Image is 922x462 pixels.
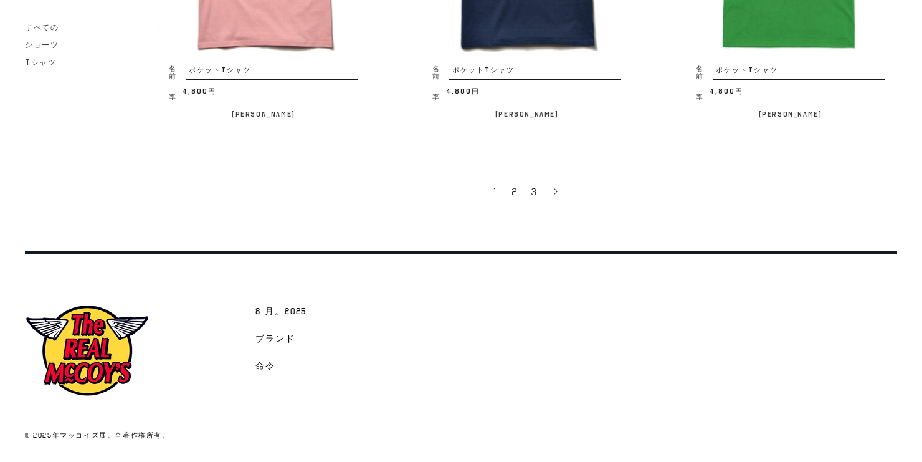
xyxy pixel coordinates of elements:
[249,352,282,380] a: 命令
[511,186,516,198] span: 2
[156,107,370,122] p: [PERSON_NAME]
[525,178,545,205] a: 3
[449,65,621,80] span: ポケットTシャツ
[696,65,713,79] span: 名前
[505,178,525,205] a: 2
[713,65,885,80] span: ポケットTシャツ
[25,55,56,70] a: Tシャツ
[432,94,443,100] span: 率
[25,20,59,35] a: すべての
[186,65,358,80] span: ポケットTシャツ
[493,186,497,198] span: 1
[420,107,634,122] p: [PERSON_NAME]
[255,361,275,373] span: 命令
[443,86,621,101] span: 4,800円
[169,94,179,100] span: 率
[255,334,295,346] span: ブランド
[432,65,449,79] span: 名前
[25,23,59,32] span: すべての
[696,94,706,100] span: 率
[249,325,302,352] a: ブランド
[25,430,436,441] p: © 2025年 。全著作権所有。
[25,41,59,49] span: ショーツ
[25,304,150,398] img: mccoys-exhibition
[25,37,59,52] a: ショーツ
[683,107,897,122] p: [PERSON_NAME]
[706,86,885,101] span: 4,800円
[179,86,358,101] span: 4,800円
[169,65,186,79] span: 名前
[60,431,107,440] a: マッコイズ展
[25,58,56,67] span: Tシャツ
[255,306,307,319] span: 8 月。2025
[531,186,536,198] span: 3
[249,297,313,325] a: 8 月。2025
